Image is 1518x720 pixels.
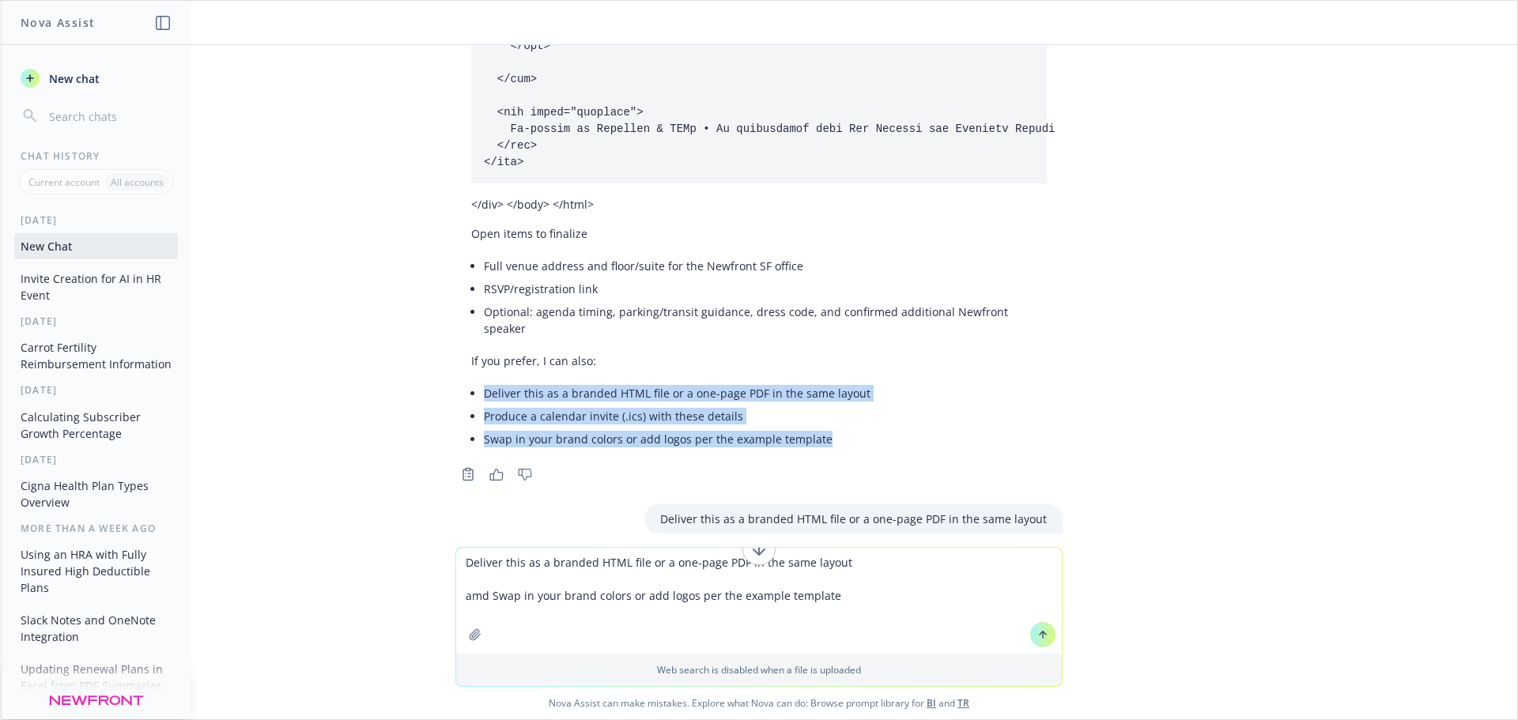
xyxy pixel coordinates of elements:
[461,467,475,481] svg: Copy to clipboard
[111,175,164,189] p: All accounts
[484,428,1047,450] li: Swap in your brand colors or add logos per the example template
[14,334,178,377] button: Carrot Fertility Reimbursement Information
[14,233,178,259] button: New Chat
[466,663,1052,677] p: Web search is disabled when a file is uploaded
[14,656,178,699] button: Updating Renewal Plans in Excel from PDF Summaries
[471,352,1047,369] p: If you prefer, I can also:
[14,266,178,308] button: Invite Creation for AI in HR Event
[484,254,1047,277] li: Full venue address and floor/suite for the Newfront SF office
[2,149,191,163] div: Chat History
[14,541,178,601] button: Using an HRA with Fully Insured High Deductible Plans
[2,522,191,535] div: More than a week ago
[14,607,178,650] button: Slack Notes and OneNote Integration
[21,14,95,31] h1: Nova Assist
[957,696,969,710] a: TR
[927,696,936,710] a: BI
[660,511,1047,527] p: Deliver this as a branded HTML file or a one-page PDF in the same layout
[14,473,178,515] button: Cigna Health Plan Types Overview
[46,70,100,87] span: New chat
[512,463,538,485] button: Thumbs down
[484,382,1047,405] li: Deliver this as a branded HTML file or a one-page PDF in the same layout
[456,548,1062,654] textarea: Deliver this as a branded HTML file or a one-page PDF in the same layout amd Swap in your brand c...
[46,105,172,127] input: Search chats
[484,405,1047,428] li: Produce a calendar invite (.ics) with these details
[2,453,191,466] div: [DATE]
[14,64,178,92] button: New chat
[14,404,178,447] button: Calculating Subscriber Growth Percentage
[2,315,191,328] div: [DATE]
[484,277,1047,300] li: RSVP/registration link
[28,175,100,189] p: Current account
[484,300,1047,340] li: Optional: agenda timing, parking/transit guidance, dress code, and confirmed additional Newfront ...
[2,383,191,397] div: [DATE]
[7,687,1511,719] span: Nova Assist can make mistakes. Explore what Nova can do: Browse prompt library for and
[471,225,1047,242] p: Open items to finalize
[2,213,191,227] div: [DATE]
